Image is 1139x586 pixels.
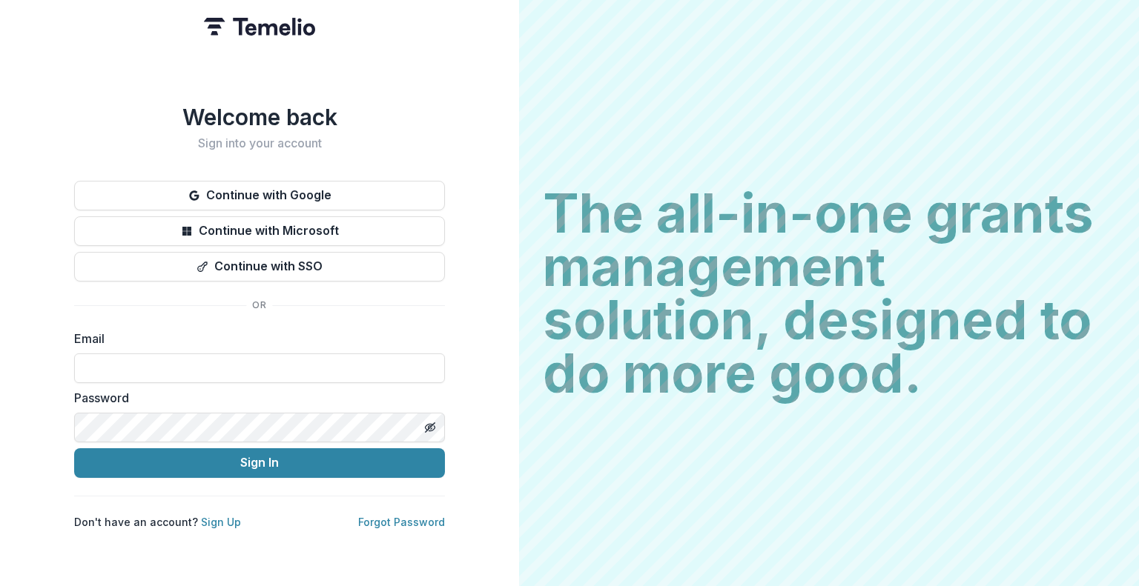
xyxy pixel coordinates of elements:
button: Sign In [74,448,445,478]
img: Temelio [204,18,315,36]
p: Don't have an account? [74,514,241,530]
button: Toggle password visibility [418,416,442,439]
button: Continue with Microsoft [74,216,445,246]
a: Sign Up [201,516,241,528]
h1: Welcome back [74,104,445,130]
label: Email [74,330,436,347]
h2: Sign into your account [74,136,445,150]
a: Forgot Password [358,516,445,528]
label: Password [74,389,436,407]
button: Continue with SSO [74,252,445,282]
button: Continue with Google [74,181,445,210]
